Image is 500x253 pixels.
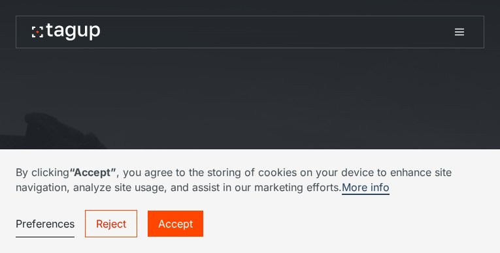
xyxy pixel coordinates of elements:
strong: “Accept” [69,166,116,179]
a: Reject [85,210,137,237]
a: Accept [148,211,203,237]
a: Preferences [16,211,75,237]
a: More info [342,181,390,195]
p: By clicking , you agree to the storing of cookies on your device to enhance site navigation, anal... [16,165,484,194]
